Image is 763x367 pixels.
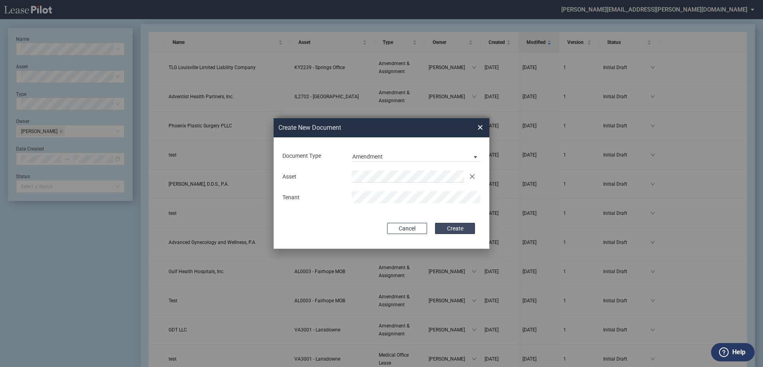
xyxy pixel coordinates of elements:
[352,150,481,162] md-select: Document Type: Amendment
[435,223,475,234] button: Create
[274,118,489,249] md-dialog: Create New ...
[278,173,347,181] div: Asset
[278,123,449,132] h2: Create New Document
[477,121,483,134] span: ×
[387,223,427,234] button: Cancel
[278,152,347,160] div: Document Type
[732,347,745,357] label: Help
[352,153,383,160] div: Amendment
[278,194,347,202] div: Tenant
